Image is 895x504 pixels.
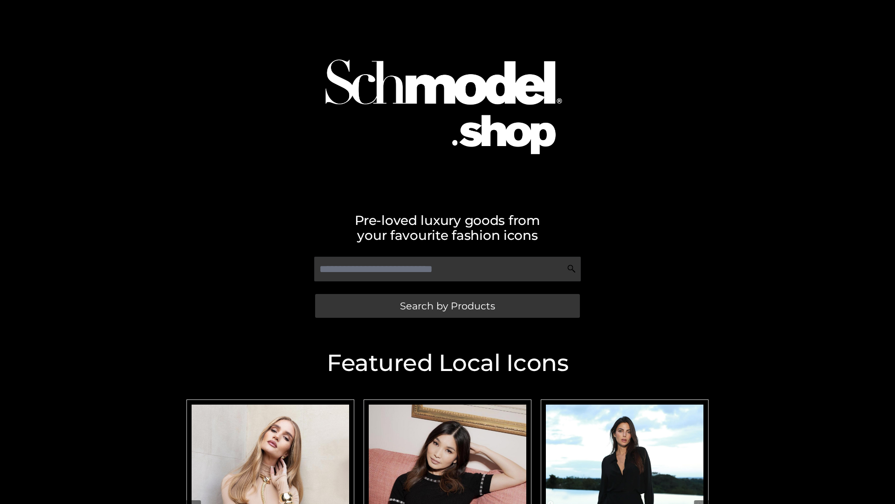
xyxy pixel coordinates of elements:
span: Search by Products [400,301,495,311]
h2: Pre-loved luxury goods from your favourite fashion icons [182,213,713,243]
a: Search by Products [315,294,580,318]
h2: Featured Local Icons​ [182,351,713,375]
img: Search Icon [567,264,576,273]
